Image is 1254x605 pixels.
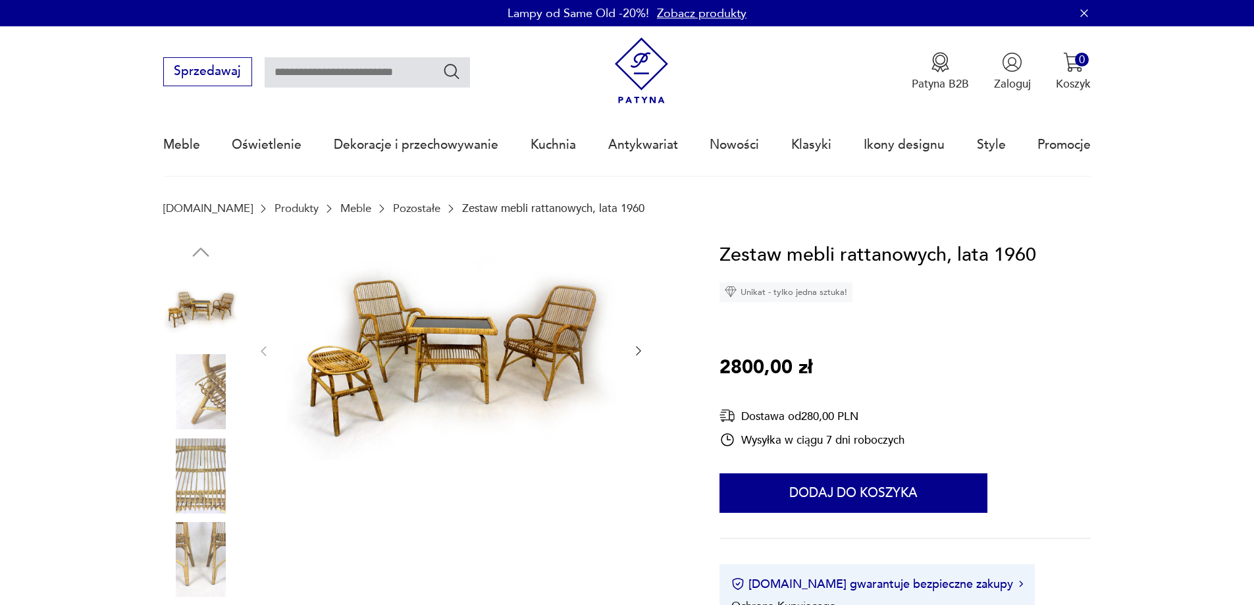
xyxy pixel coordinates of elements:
p: Patyna B2B [912,76,969,92]
img: Zdjęcie produktu Zestaw mebli rattanowych, lata 1960 [163,438,238,513]
a: Oświetlenie [232,115,301,175]
img: Zdjęcie produktu Zestaw mebli rattanowych, lata 1960 [163,354,238,429]
img: Ikona strzałki w prawo [1019,581,1023,587]
img: Ikona medalu [930,52,951,72]
a: Dekoracje i przechowywanie [334,115,498,175]
button: [DOMAIN_NAME] gwarantuje bezpieczne zakupy [731,575,1023,592]
button: Patyna B2B [912,52,969,92]
a: [DOMAIN_NAME] [163,202,253,215]
p: Zaloguj [994,76,1031,92]
p: Zestaw mebli rattanowych, lata 1960 [462,202,644,215]
button: Sprzedawaj [163,57,252,86]
button: 0Koszyk [1056,52,1091,92]
a: Sprzedawaj [163,67,252,78]
a: Promocje [1037,115,1091,175]
a: Pozostałe [393,202,440,215]
a: Ikona medaluPatyna B2B [912,52,969,92]
div: Dostawa od 280,00 PLN [719,408,904,424]
img: Ikona dostawy [719,408,735,424]
a: Produkty [274,202,319,215]
h1: Zestaw mebli rattanowych, lata 1960 [719,240,1036,271]
img: Ikonka użytkownika [1002,52,1022,72]
img: Patyna - sklep z meblami i dekoracjami vintage [608,38,675,104]
button: Szukaj [442,62,461,81]
a: Ikony designu [864,115,945,175]
a: Meble [340,202,371,215]
img: Ikona certyfikatu [731,577,745,591]
div: Unikat - tylko jedna sztuka! [719,282,852,302]
p: Lampy od Same Old -20%! [508,5,649,22]
div: Wysyłka w ciągu 7 dni roboczych [719,432,904,448]
div: 0 [1075,53,1089,66]
img: Zdjęcie produktu Zestaw mebli rattanowych, lata 1960 [163,522,238,597]
p: Koszyk [1056,76,1091,92]
a: Kuchnia [531,115,576,175]
a: Meble [163,115,200,175]
img: Ikona koszyka [1063,52,1084,72]
p: 2800,00 zł [719,352,812,382]
button: Zaloguj [994,52,1031,92]
a: Klasyki [791,115,831,175]
a: Nowości [710,115,759,175]
a: Antykwariat [608,115,678,175]
img: Zdjęcie produktu Zestaw mebli rattanowych, lata 1960 [286,240,616,460]
button: Dodaj do koszyka [719,473,987,512]
a: Zobacz produkty [657,5,746,22]
img: Zdjęcie produktu Zestaw mebli rattanowych, lata 1960 [163,271,238,346]
a: Style [977,115,1006,175]
img: Ikona diamentu [725,286,737,298]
